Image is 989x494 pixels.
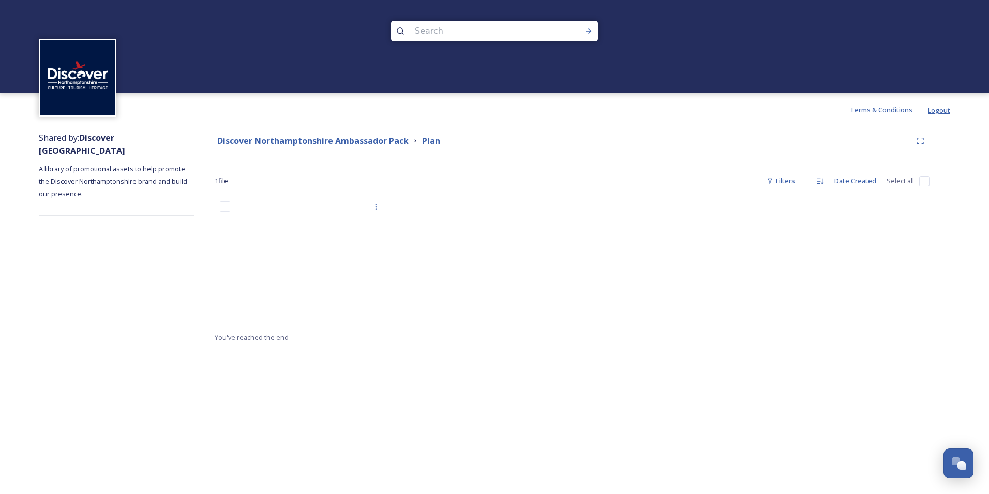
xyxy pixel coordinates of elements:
span: 1 file [215,176,228,186]
span: Logout [928,106,950,115]
div: Filters [761,171,800,191]
span: You've reached the end [215,332,289,342]
strong: Discover [GEOGRAPHIC_DATA] [39,132,125,156]
iframe: msdoc-iframe [215,196,388,326]
span: Terms & Conditions [850,105,912,114]
span: A library of promotional assets to help promote the Discover Northamptonshire brand and build our... [39,164,189,198]
a: Terms & Conditions [850,104,928,116]
span: Select all [887,176,914,186]
span: Shared by: [39,132,125,156]
button: Open Chat [943,448,973,478]
strong: Plan [422,135,440,147]
strong: Discover Northamptonshire Ambassador Pack [217,135,409,147]
input: Search [410,20,551,42]
div: Date Created [829,171,881,191]
img: Untitled%20design%20%282%29.png [40,40,115,115]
